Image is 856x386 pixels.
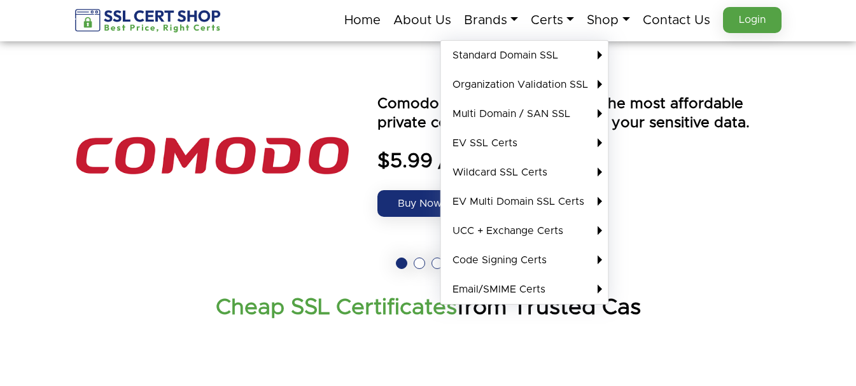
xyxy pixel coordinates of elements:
a: Standard Domain SSL [441,41,608,70]
a: Multi Domain / SAN SSL [441,99,608,128]
a: About Us [393,7,451,34]
img: sslcertshop-logo [75,9,222,32]
span: $5.99 / Year [377,149,782,174]
a: Home [344,7,381,34]
a: Login [723,7,782,33]
a: Organization Validation SSL [441,70,608,99]
a: EV Multi Domain SSL Certs [441,187,608,216]
a: Certs [531,7,574,34]
a: Brands [464,7,518,34]
a: Shop [587,7,629,34]
a: EV SSL Certs [441,128,608,158]
a: Contact Us [643,7,710,34]
a: UCC + Exchange Certs [441,216,608,245]
p: Comodo Positive SSL is among the most affordable private certificate for encrypting your sensitiv... [377,95,782,133]
a: Buy Now [377,190,462,217]
a: Code Signing Certs [441,245,608,275]
img: the positive ssl logo is shown above an orange and blue text that says power by seo [75,60,349,251]
a: Email/SMIME Certs [441,275,608,304]
strong: Cheap SSL Certificates [216,296,457,319]
a: Wildcard SSL Certs [441,158,608,187]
